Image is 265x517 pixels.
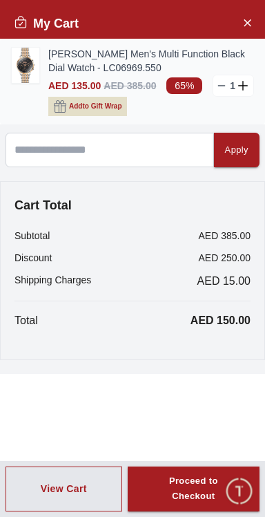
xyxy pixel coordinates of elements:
[153,473,235,505] div: Proceed to Checkout
[14,312,38,329] p: Total
[69,100,121,113] span: Add to Gift Wrap
[6,467,122,512] button: View Cart
[236,11,258,33] button: Close Account
[48,47,254,75] a: [PERSON_NAME] Men's Multi Function Black Dial Watch - LC06969.550
[48,80,101,91] span: AED 135.00
[14,196,251,215] h4: Cart Total
[12,48,39,83] img: ...
[14,14,79,33] h2: My Cart
[199,251,251,265] p: AED 250.00
[225,142,248,158] div: Apply
[104,80,156,91] span: AED 385.00
[190,312,251,329] p: AED 150.00
[224,476,255,507] div: Chat Widget
[14,229,50,243] p: Subtotal
[14,273,91,290] p: Shipping Charges
[166,77,202,94] span: 65%
[199,229,251,243] p: AED 385.00
[197,273,251,290] span: AED 15.00
[214,133,259,167] button: Apply
[128,467,259,512] button: Proceed to Checkout
[14,251,52,265] p: Discount
[227,79,238,93] p: 1
[41,482,87,496] div: View Cart
[48,97,127,116] button: Addto Gift Wrap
